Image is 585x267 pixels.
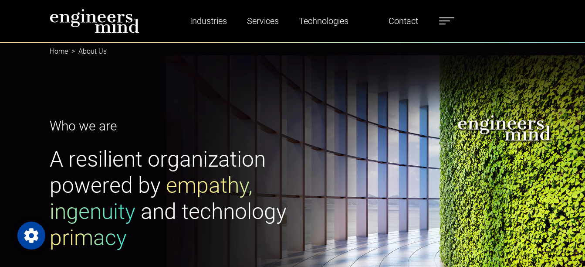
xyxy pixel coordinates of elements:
[50,146,287,251] h1: A resilient organization powered by and technology
[50,116,287,136] p: Who we are
[186,11,230,31] a: Industries
[50,47,68,55] a: Home
[385,11,422,31] a: Contact
[243,11,282,31] a: Services
[68,46,107,57] li: About Us
[50,225,127,250] span: primacy
[50,42,536,61] nav: breadcrumb
[295,11,352,31] a: Technologies
[50,173,253,224] span: empathy, ingenuity
[50,9,139,33] img: logo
